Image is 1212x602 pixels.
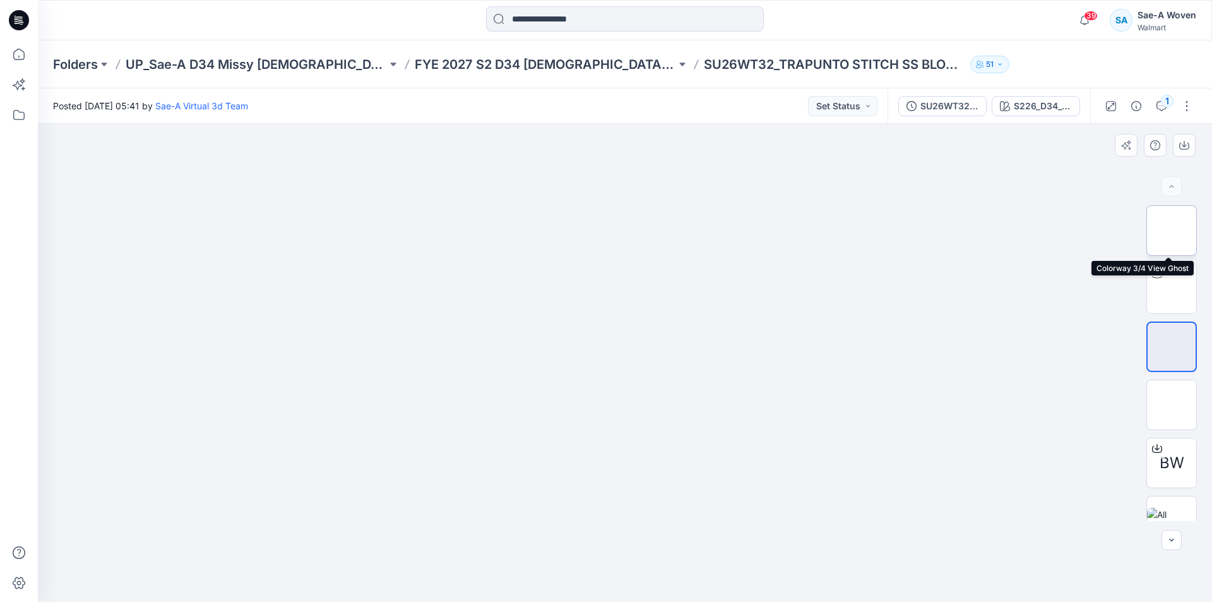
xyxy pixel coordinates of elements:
button: Details [1126,96,1146,116]
p: SU26WT32_TRAPUNTO STITCH SS BLOUSE [704,56,965,73]
span: Posted [DATE] 05:41 by [53,99,248,112]
button: S226_D34_TT024_Simple Paisley_Darkest Plum_8cm [992,96,1080,116]
a: UP_Sae-A D34 Missy [DEMOGRAPHIC_DATA] Top Woven [126,56,387,73]
span: BW [1160,452,1184,474]
div: SA [1110,9,1132,32]
a: Sae-A Virtual 3d Team [155,100,248,111]
p: 51 [986,57,994,71]
div: S226_D34_TT024_Simple Paisley_Darkest Plum_8cm [1014,99,1072,113]
button: SU26WT32_Rev2_FULL COLORWAYS [898,96,987,116]
a: Folders [53,56,98,73]
button: 1 [1151,96,1172,116]
img: All colorways [1147,508,1196,534]
div: Walmart [1138,23,1196,32]
a: FYE 2027 S2 D34 [DEMOGRAPHIC_DATA] Woven Tops - Sae-A [415,56,676,73]
button: 51 [970,56,1009,73]
div: Sae-A Woven [1138,8,1196,23]
img: Back Ghost [1147,392,1196,418]
div: SU26WT32_Rev2_FULL COLORWAYS [920,99,978,113]
span: 39 [1084,11,1098,21]
div: 1 [1161,95,1173,107]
